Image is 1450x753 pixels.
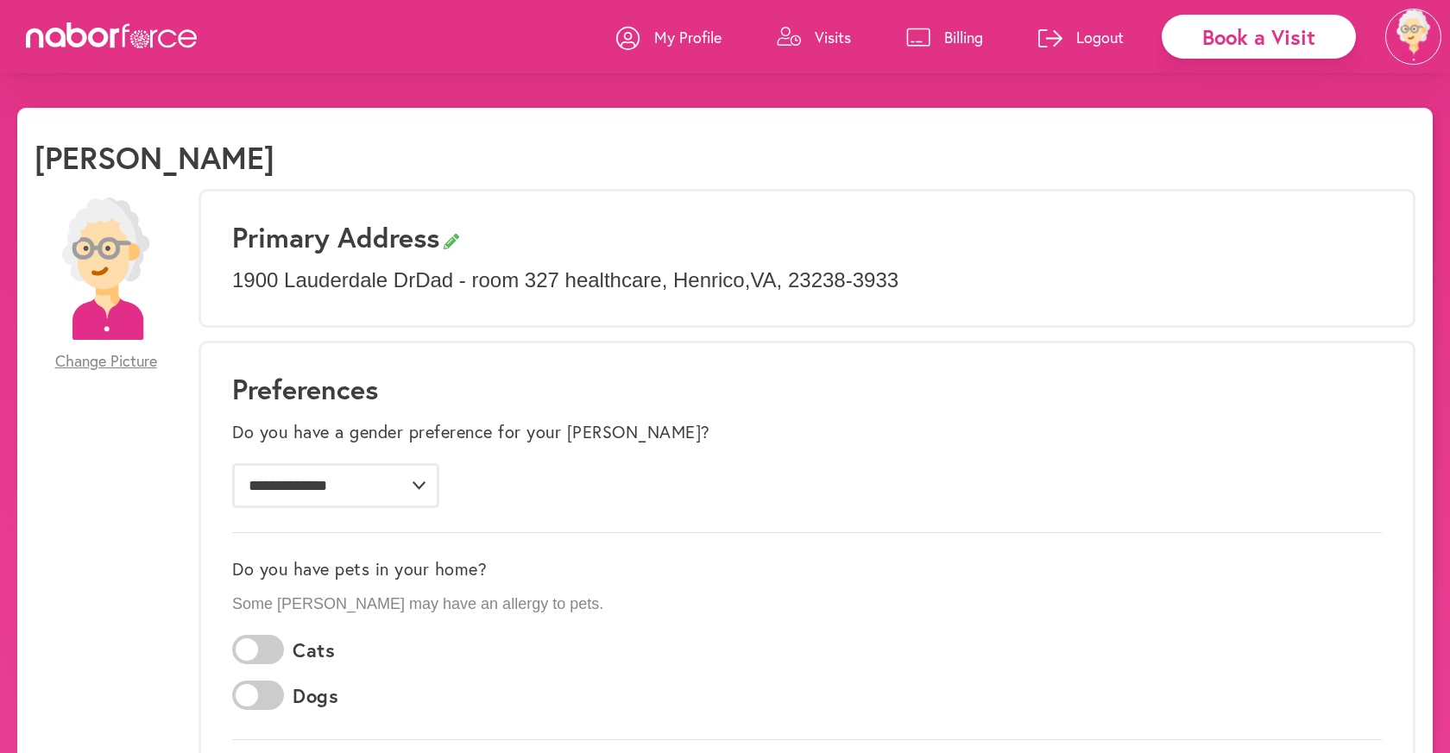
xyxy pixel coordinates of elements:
[1162,15,1356,59] div: Book a Visit
[944,27,983,47] p: Billing
[293,639,335,662] label: Cats
[1038,11,1124,63] a: Logout
[35,198,177,340] img: efc20bcf08b0dac87679abea64c1faab.png
[616,11,722,63] a: My Profile
[232,221,1382,254] h3: Primary Address
[293,685,338,707] label: Dogs
[35,139,274,176] h1: [PERSON_NAME]
[232,422,710,442] label: Do you have a gender preference for your [PERSON_NAME]?
[654,27,722,47] p: My Profile
[1385,9,1441,65] img: efc20bcf08b0dac87679abea64c1faab.png
[232,559,487,580] label: Do you have pets in your home?
[232,373,1382,405] h1: Preferences
[815,27,851,47] p: Visits
[777,11,851,63] a: Visits
[1076,27,1124,47] p: Logout
[232,595,1382,614] p: Some [PERSON_NAME] may have an allergy to pets.
[232,268,1382,293] p: 1900 Lauderdale Dr Dad - room 327 healthcare , Henrico , VA , 23238-3933
[906,11,983,63] a: Billing
[55,352,157,371] span: Change Picture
